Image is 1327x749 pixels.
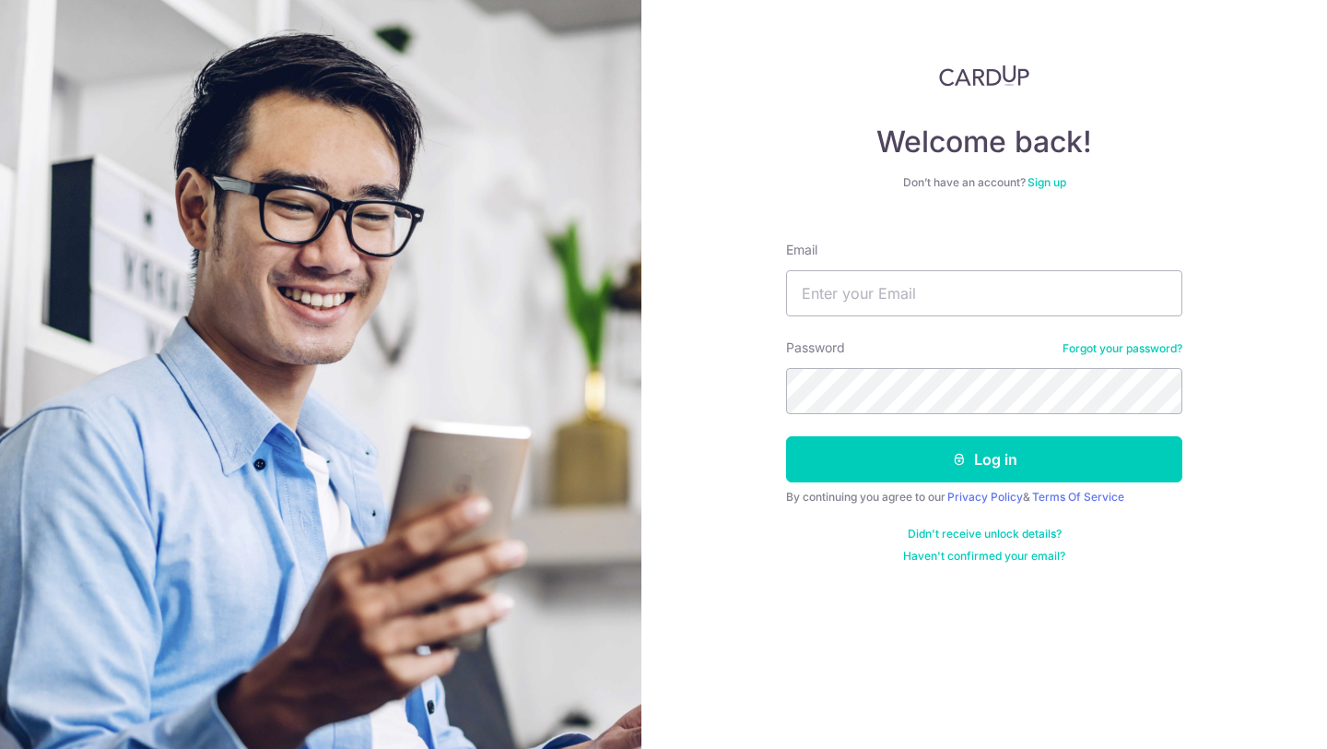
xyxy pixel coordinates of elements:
[1032,490,1124,504] a: Terms Of Service
[908,527,1062,541] a: Didn't receive unlock details?
[786,490,1182,505] div: By continuing you agree to our &
[903,549,1065,564] a: Haven't confirmed your email?
[947,490,1023,504] a: Privacy Policy
[1063,341,1182,356] a: Forgot your password?
[786,339,845,357] label: Password
[1028,175,1066,189] a: Sign up
[786,124,1182,160] h4: Welcome back!
[786,175,1182,190] div: Don’t have an account?
[786,270,1182,316] input: Enter your Email
[786,436,1182,482] button: Log in
[939,65,1029,87] img: CardUp Logo
[786,241,817,259] label: Email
